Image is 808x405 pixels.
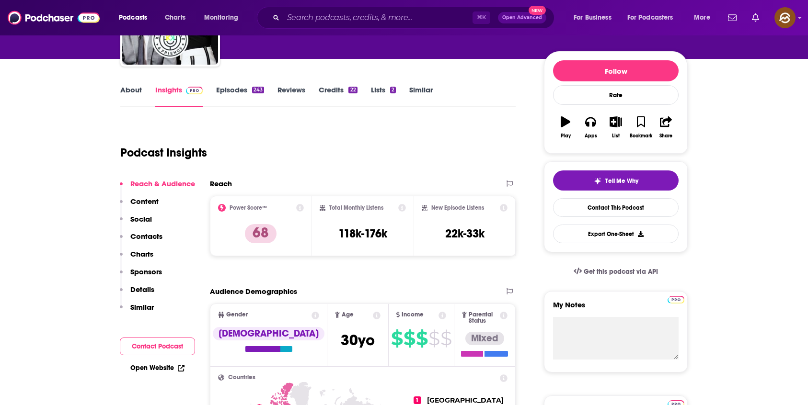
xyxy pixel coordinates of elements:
[567,10,623,25] button: open menu
[594,177,601,185] img: tell me why sparkle
[329,204,383,211] h2: Total Monthly Listens
[627,11,673,24] span: For Podcasters
[416,331,427,346] span: $
[553,85,679,105] div: Rate
[197,10,251,25] button: open menu
[165,11,185,24] span: Charts
[427,396,504,405] span: [GEOGRAPHIC_DATA]
[428,331,439,346] span: $
[252,87,264,93] div: 243
[774,7,796,28] button: Show profile menu
[159,10,191,25] a: Charts
[529,6,546,15] span: New
[390,87,396,93] div: 2
[8,9,100,27] img: Podchaser - Follow, Share and Rate Podcasts
[120,179,195,197] button: Reach & Audience
[628,110,653,145] button: Bookmark
[319,85,357,107] a: Credits22
[603,110,628,145] button: List
[341,331,375,349] span: 30 yo
[277,85,305,107] a: Reviews
[186,87,203,94] img: Podchaser Pro
[210,179,232,188] h2: Reach
[402,312,424,318] span: Income
[266,7,564,29] div: Search podcasts, credits, & more...
[213,327,324,340] div: [DEMOGRAPHIC_DATA]
[120,197,159,214] button: Content
[130,179,195,188] p: Reach & Audience
[130,285,154,294] p: Details
[130,364,185,372] a: Open Website
[409,85,433,107] a: Similar
[130,303,154,312] p: Similar
[605,177,638,185] span: Tell Me Why
[748,10,763,26] a: Show notifications dropdown
[120,285,154,303] button: Details
[391,331,403,346] span: $
[342,312,354,318] span: Age
[668,296,684,304] img: Podchaser Pro
[498,12,546,23] button: Open AdvancedNew
[440,331,451,346] span: $
[566,260,666,283] a: Get this podcast via API
[553,300,679,317] label: My Notes
[228,374,255,381] span: Countries
[119,11,147,24] span: Podcasts
[283,10,473,25] input: Search podcasts, credits, & more...
[120,337,195,355] button: Contact Podcast
[774,7,796,28] img: User Profile
[338,226,387,241] h3: 118k-176k
[120,85,142,107] a: About
[621,10,687,25] button: open menu
[112,10,160,25] button: open menu
[230,204,267,211] h2: Power Score™
[553,170,679,191] button: tell me why sparkleTell Me Why
[245,224,277,243] p: 68
[120,232,162,249] button: Contacts
[120,249,153,267] button: Charts
[584,268,658,276] span: Get this podcast via API
[654,110,679,145] button: Share
[130,249,153,259] p: Charts
[226,312,248,318] span: Gender
[502,15,542,20] span: Open Advanced
[414,396,421,404] span: 1
[130,267,162,276] p: Sponsors
[130,197,159,206] p: Content
[668,294,684,304] a: Pro website
[216,85,264,107] a: Episodes243
[120,214,152,232] button: Social
[585,133,597,139] div: Apps
[561,133,571,139] div: Play
[574,11,612,24] span: For Business
[724,10,740,26] a: Show notifications dropdown
[431,204,484,211] h2: New Episode Listens
[371,85,396,107] a: Lists2
[348,87,357,93] div: 22
[630,133,652,139] div: Bookmark
[155,85,203,107] a: InsightsPodchaser Pro
[469,312,498,324] span: Parental Status
[553,60,679,81] button: Follow
[404,331,415,346] span: $
[774,7,796,28] span: Logged in as hey85204
[553,110,578,145] button: Play
[130,232,162,241] p: Contacts
[659,133,672,139] div: Share
[120,267,162,285] button: Sponsors
[204,11,238,24] span: Monitoring
[120,303,154,320] button: Similar
[130,214,152,224] p: Social
[694,11,710,24] span: More
[120,146,207,160] h1: Podcast Insights
[612,133,620,139] div: List
[553,225,679,243] button: Export One-Sheet
[553,198,679,217] a: Contact This Podcast
[578,110,603,145] button: Apps
[687,10,722,25] button: open menu
[210,287,297,296] h2: Audience Demographics
[473,11,490,24] span: ⌘ K
[465,332,504,345] div: Mixed
[445,226,485,241] h3: 22k-33k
